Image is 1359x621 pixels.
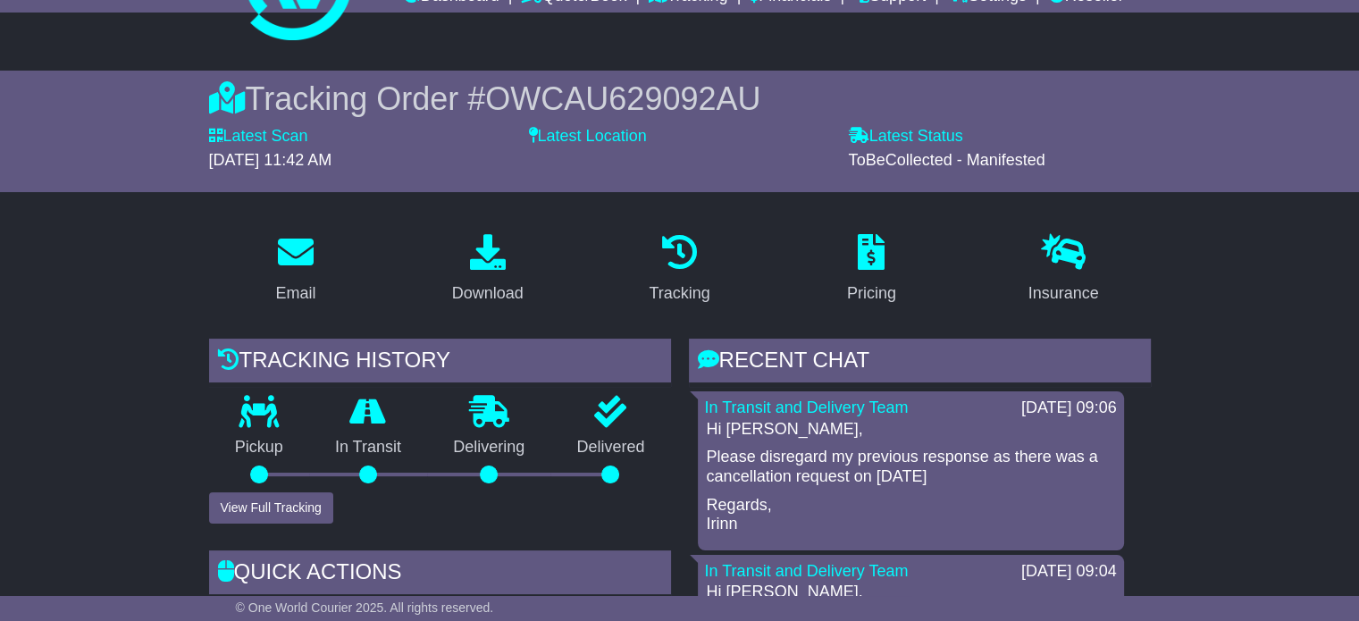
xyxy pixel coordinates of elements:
div: Quick Actions [209,550,671,599]
button: View Full Tracking [209,492,333,524]
a: In Transit and Delivery Team [705,399,909,416]
div: Insurance [1028,281,1099,306]
p: Regards, Irinn [707,496,1115,534]
div: [DATE] 09:04 [1021,562,1117,582]
span: ToBeCollected - Manifested [849,151,1045,169]
span: © One World Courier 2025. All rights reserved. [236,600,494,615]
span: OWCAU629092AU [485,80,760,117]
p: Hi [PERSON_NAME], [707,420,1115,440]
a: Insurance [1017,228,1111,312]
div: Email [275,281,315,306]
div: [DATE] 09:06 [1021,399,1117,418]
div: RECENT CHAT [689,339,1151,387]
p: Pickup [209,438,309,457]
p: Hi [PERSON_NAME], [707,583,1115,602]
div: Pricing [847,281,896,306]
a: Email [264,228,327,312]
a: Tracking [637,228,721,312]
label: Latest Status [849,127,963,147]
p: Please disregard my previous response as there was a cancellation request on [DATE] [707,448,1115,486]
a: Download [440,228,535,312]
label: Latest Location [529,127,647,147]
a: Pricing [835,228,908,312]
label: Latest Scan [209,127,308,147]
span: [DATE] 11:42 AM [209,151,332,169]
a: In Transit and Delivery Team [705,562,909,580]
p: In Transit [309,438,427,457]
p: Delivered [550,438,670,457]
div: Tracking Order # [209,80,1151,118]
p: Delivering [427,438,550,457]
div: Tracking history [209,339,671,387]
div: Tracking [649,281,709,306]
div: Download [452,281,524,306]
